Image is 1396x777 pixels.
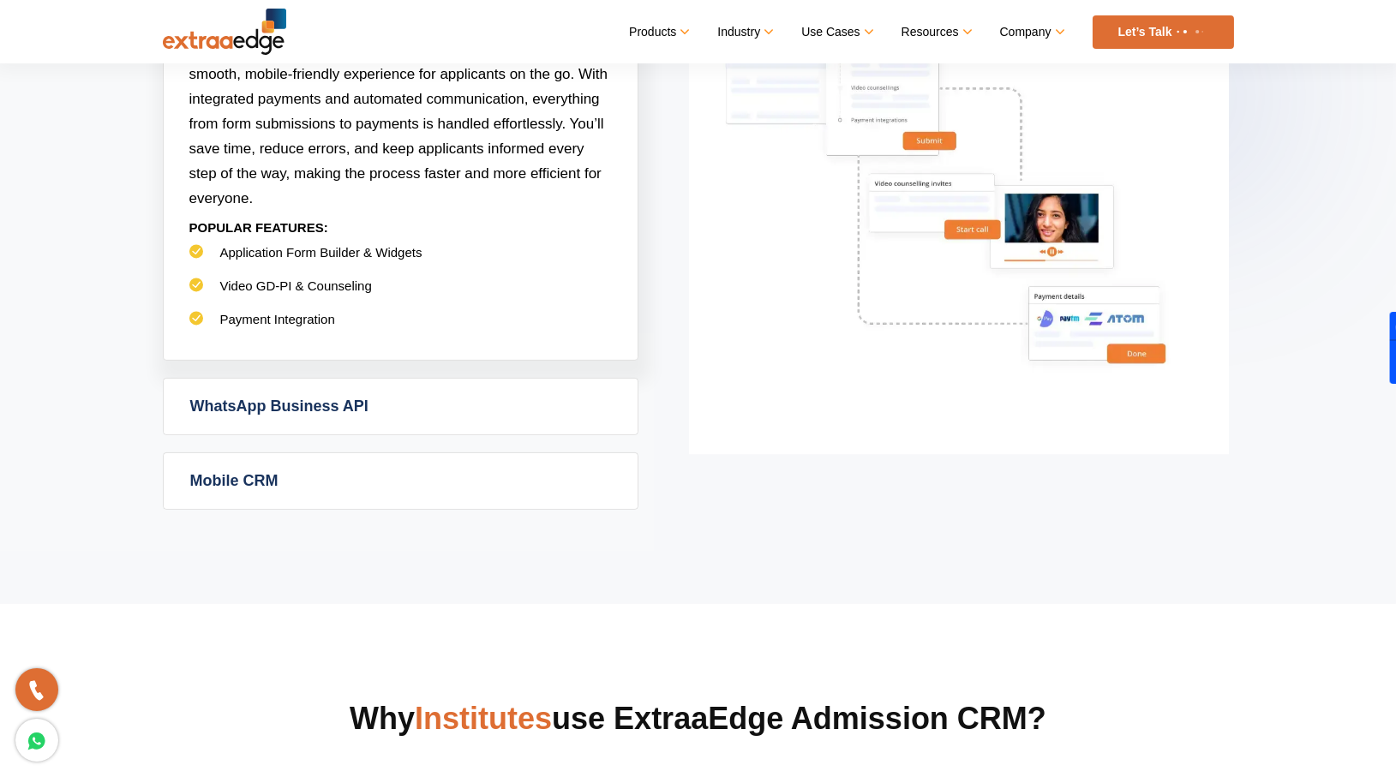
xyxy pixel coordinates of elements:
[629,20,687,45] a: Products
[902,20,970,45] a: Resources
[1093,15,1234,49] a: Let’s Talk
[415,701,552,736] span: Institutes
[189,244,612,278] li: Application Form Builder & Widgets
[801,20,871,45] a: Use Cases
[717,20,771,45] a: Industry
[189,311,612,344] li: Payment Integration
[189,278,612,311] li: Video GD-PI & Counseling
[189,211,612,244] p: POPULAR FEATURES:
[1000,20,1063,45] a: Company
[164,453,638,509] a: Mobile CRM
[164,379,638,434] a: WhatsApp Business API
